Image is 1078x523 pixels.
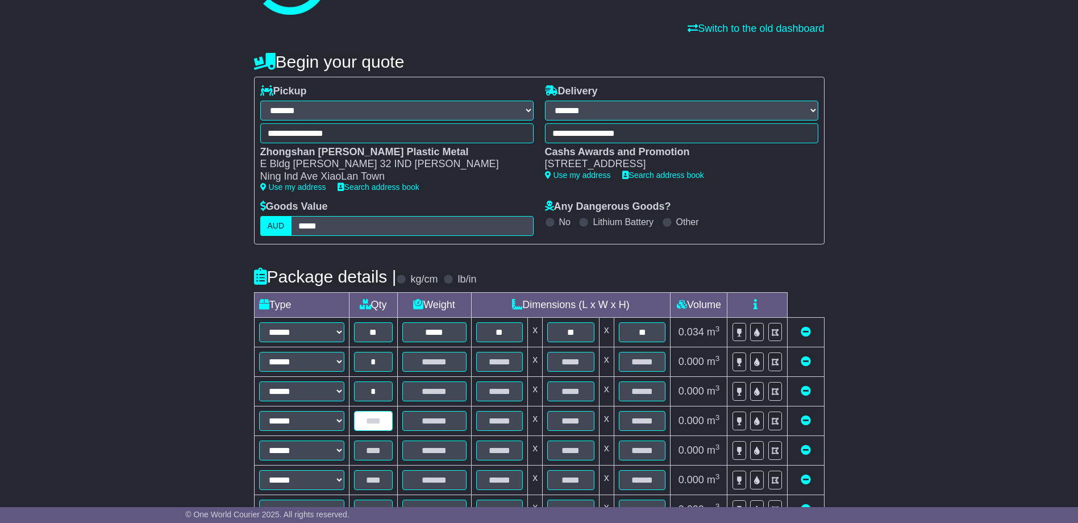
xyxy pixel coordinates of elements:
[707,326,720,338] span: m
[260,201,328,213] label: Goods Value
[545,171,611,180] a: Use my address
[397,292,471,317] td: Weight
[599,435,614,465] td: x
[679,504,704,515] span: 0.000
[707,385,720,397] span: m
[528,465,543,495] td: x
[676,217,699,227] label: Other
[528,376,543,406] td: x
[707,504,720,515] span: m
[254,267,397,286] h4: Package details |
[679,385,704,397] span: 0.000
[260,171,522,183] div: Ning Ind Ave XiaoLan Town
[599,406,614,435] td: x
[715,325,720,333] sup: 3
[671,292,727,317] td: Volume
[599,347,614,376] td: x
[185,510,349,519] span: © One World Courier 2025. All rights reserved.
[254,292,349,317] td: Type
[260,216,292,236] label: AUD
[801,504,811,515] a: Remove this item
[801,474,811,485] a: Remove this item
[528,406,543,435] td: x
[349,292,397,317] td: Qty
[528,317,543,347] td: x
[715,443,720,451] sup: 3
[622,171,704,180] a: Search address book
[801,415,811,426] a: Remove this item
[471,292,671,317] td: Dimensions (L x W x H)
[599,465,614,495] td: x
[679,326,704,338] span: 0.034
[260,146,522,159] div: Zhongshan [PERSON_NAME] Plastic Metal
[707,356,720,367] span: m
[715,384,720,392] sup: 3
[528,435,543,465] td: x
[715,472,720,481] sup: 3
[599,317,614,347] td: x
[260,182,326,192] a: Use my address
[801,326,811,338] a: Remove this item
[260,158,522,171] div: E Bldg [PERSON_NAME] 32 IND [PERSON_NAME]
[688,23,824,34] a: Switch to the old dashboard
[679,445,704,456] span: 0.000
[260,85,307,98] label: Pickup
[599,376,614,406] td: x
[679,474,704,485] span: 0.000
[593,217,654,227] label: Lithium Battery
[457,273,476,286] label: lb/in
[679,415,704,426] span: 0.000
[545,201,671,213] label: Any Dangerous Goods?
[528,347,543,376] td: x
[707,474,720,485] span: m
[801,445,811,456] a: Remove this item
[801,356,811,367] a: Remove this item
[545,146,807,159] div: Cashs Awards and Promotion
[545,85,598,98] label: Delivery
[715,413,720,422] sup: 3
[707,415,720,426] span: m
[715,354,720,363] sup: 3
[679,356,704,367] span: 0.000
[410,273,438,286] label: kg/cm
[801,385,811,397] a: Remove this item
[707,445,720,456] span: m
[545,158,807,171] div: [STREET_ADDRESS]
[338,182,419,192] a: Search address book
[254,52,825,71] h4: Begin your quote
[559,217,571,227] label: No
[715,502,720,510] sup: 3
